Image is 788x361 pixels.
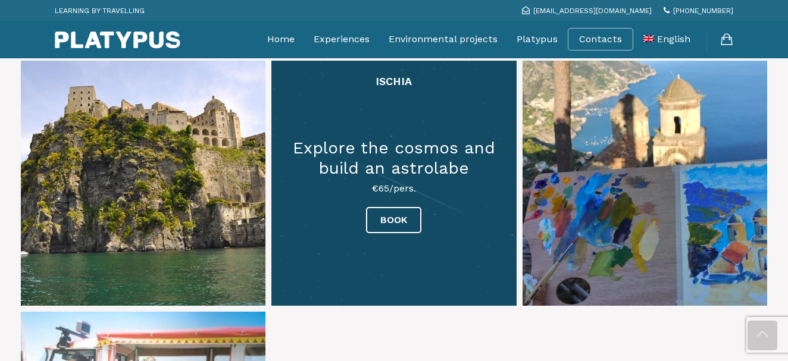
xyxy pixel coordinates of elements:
a: Platypus [517,24,558,54]
a: [EMAIL_ADDRESS][DOMAIN_NAME] [522,7,652,15]
a: English [643,24,690,54]
span: [PHONE_NUMBER] [673,7,733,15]
img: Platypus [55,31,180,49]
span: [EMAIL_ADDRESS][DOMAIN_NAME] [533,7,652,15]
a: [PHONE_NUMBER] [664,7,733,15]
a: Experiences [314,24,370,54]
p: LEARNING BY TRAVELLING [55,3,145,18]
a: Contacts [579,33,622,45]
span: English [657,33,690,45]
a: Home [267,24,295,54]
a: Environmental projects [389,24,498,54]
